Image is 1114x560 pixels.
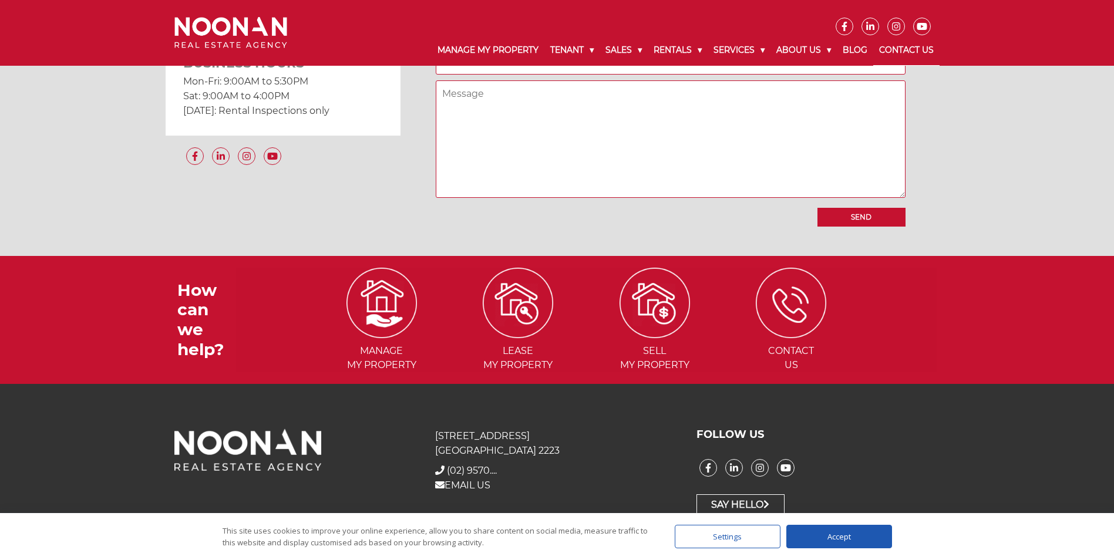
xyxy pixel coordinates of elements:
a: Click to reveal phone number [447,465,497,476]
a: Leasemy Property [451,296,585,370]
span: (02) 9570.... [447,465,497,476]
a: Tenant [544,35,600,65]
h3: How can we help? [177,281,236,359]
img: ICONS [483,268,553,338]
a: Rentals [648,35,708,65]
div: Accept [786,525,892,548]
a: About Us [770,35,837,65]
a: EMAIL US [435,480,490,491]
p: Sat: 9:00AM to 4:00PM [183,89,383,103]
p: [STREET_ADDRESS] [GEOGRAPHIC_DATA] 2223 [435,429,678,458]
span: Lease my Property [451,344,585,372]
a: Services [708,35,770,65]
p: Mon-Fri: 9:00AM to 5:30PM [183,74,383,89]
h3: FOLLOW US [696,429,940,441]
a: Say Hello [696,494,785,515]
div: Settings [675,525,780,548]
a: ContactUs [724,296,859,370]
a: Managemy Property [314,296,449,370]
a: Manage My Property [432,35,544,65]
span: Manage my Property [314,344,449,372]
p: [DATE]: Rental Inspections only [183,103,383,118]
a: Sales [600,35,648,65]
a: Sellmy Property [588,296,722,370]
a: Blog [837,35,873,65]
span: Sell my Property [588,344,722,372]
img: ICONS [756,268,826,338]
span: Contact Us [724,344,859,372]
input: Send [817,208,906,227]
img: Noonan Real Estate Agency [174,17,287,48]
a: Contact Us [873,35,940,66]
img: ICONS [346,268,417,338]
img: ICONS [620,268,690,338]
div: This site uses cookies to improve your online experience, allow you to share content on social me... [223,525,651,548]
